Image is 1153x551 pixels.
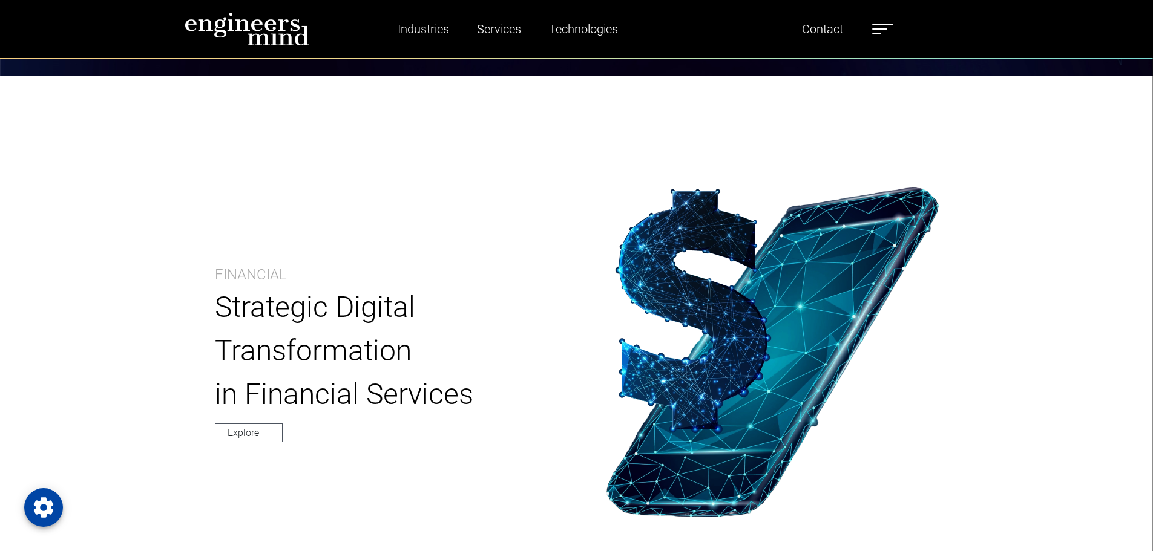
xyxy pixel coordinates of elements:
a: Explore [215,423,283,442]
p: Financial [215,264,287,285]
a: Industries [393,15,454,43]
a: Technologies [544,15,623,43]
p: in Financial Services [215,373,547,416]
img: img [606,187,939,517]
a: Services [472,15,526,43]
p: Strategic Digital Transformation [215,285,547,373]
img: logo [185,12,309,46]
a: Contact [797,15,848,43]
